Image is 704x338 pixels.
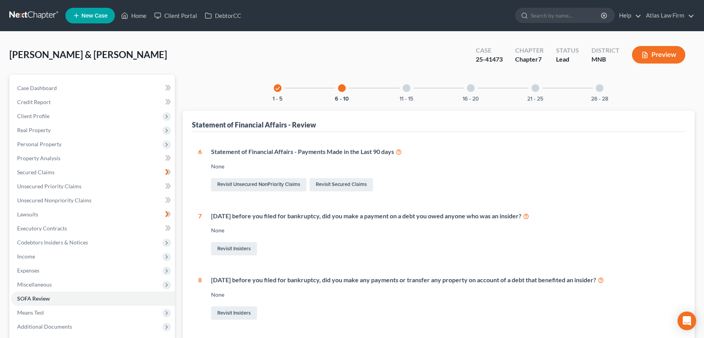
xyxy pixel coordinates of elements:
[211,242,257,255] a: Revisit Insiders
[17,183,81,189] span: Unsecured Priority Claims
[211,178,306,191] a: Revisit Unsecured NonPriority Claims
[400,96,413,102] button: 11 - 15
[11,207,175,221] a: Lawsuits
[515,55,544,64] div: Chapter
[591,46,620,55] div: District
[17,155,60,161] span: Property Analysis
[556,46,579,55] div: Status
[11,292,175,306] a: SOFA Review
[17,197,92,204] span: Unsecured Nonpriority Claims
[17,323,72,330] span: Additional Documents
[211,227,679,234] div: None
[201,9,245,23] a: DebtorCC
[17,211,38,218] span: Lawsuits
[273,96,282,102] button: 1 - 5
[211,291,679,299] div: None
[17,127,51,133] span: Real Property
[527,96,543,102] button: 21 - 25
[17,239,88,246] span: Codebtors Insiders & Notices
[615,9,641,23] a: Help
[17,309,44,316] span: Means Test
[17,295,50,302] span: SOFA Review
[642,9,694,23] a: Atlas Law Firm
[310,178,373,191] a: Revisit Secured Claims
[11,221,175,235] a: Executory Contracts
[11,81,175,95] a: Case Dashboard
[117,9,150,23] a: Home
[11,193,175,207] a: Unsecured Nonpriority Claims
[335,96,349,102] button: 6 - 10
[476,55,503,64] div: 25-41473
[17,281,52,288] span: Miscellaneous
[17,99,51,105] span: Credit Report
[198,212,202,257] div: 7
[211,163,679,170] div: None
[275,86,280,91] i: check
[17,85,57,91] span: Case Dashboard
[515,46,544,55] div: Chapter
[17,141,62,147] span: Personal Property
[192,120,316,129] div: Statement of Financial Affairs - Review
[150,9,201,23] a: Client Portal
[211,276,679,285] div: [DATE] before you filed for bankruptcy, did you make any payments or transfer any property on acc...
[9,49,167,60] span: [PERSON_NAME] & [PERSON_NAME]
[632,46,685,64] button: Preview
[463,96,479,102] button: 16 - 20
[211,147,679,156] div: Statement of Financial Affairs - Payments Made in the Last 90 days
[198,147,202,193] div: 6
[17,225,67,232] span: Executory Contracts
[678,311,696,330] div: Open Intercom Messenger
[211,306,257,320] a: Revisit Insiders
[11,95,175,109] a: Credit Report
[11,151,175,165] a: Property Analysis
[538,55,542,63] span: 7
[591,96,608,102] button: 26 - 28
[198,276,202,321] div: 8
[17,169,55,175] span: Secured Claims
[17,267,39,274] span: Expenses
[11,165,175,179] a: Secured Claims
[531,8,602,23] input: Search by name...
[17,113,49,119] span: Client Profile
[211,212,679,221] div: [DATE] before you filed for bankruptcy, did you make a payment on a debt you owed anyone who was ...
[591,55,620,64] div: MNB
[556,55,579,64] div: Lead
[11,179,175,193] a: Unsecured Priority Claims
[476,46,503,55] div: Case
[17,253,35,260] span: Income
[81,13,107,19] span: New Case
